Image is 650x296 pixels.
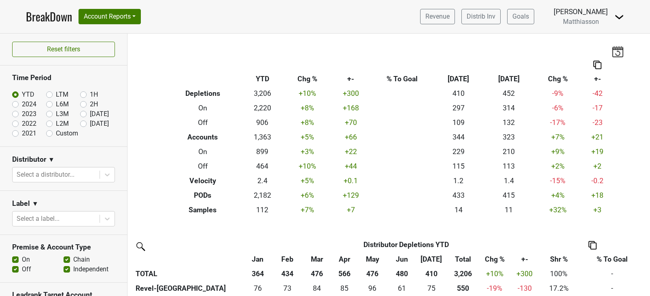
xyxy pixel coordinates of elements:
th: 410 [416,266,446,281]
div: 76 [245,283,270,294]
th: Chg % [284,72,331,87]
td: +3 % [284,145,331,159]
th: On [164,145,241,159]
label: YTD [22,90,34,99]
a: Revenue [420,9,455,24]
td: 112 [241,203,284,217]
td: 906 [241,116,284,130]
td: 229 [433,145,484,159]
td: 297 [433,101,484,116]
label: 2023 [22,109,36,119]
td: - [578,281,646,296]
td: +9 % [534,145,582,159]
th: 480 [387,266,416,281]
label: LTM [56,90,68,99]
td: 433 [433,188,484,203]
label: [DATE] [90,119,109,129]
th: 434 [272,266,302,281]
td: 415 [484,188,534,203]
th: Depletions [164,87,241,101]
th: [DATE] [433,72,484,87]
label: L6M [56,99,69,109]
td: +8 % [284,116,331,130]
td: +300 [331,87,371,101]
td: - [578,266,646,281]
td: 84.418 [302,281,331,296]
td: 210 [484,145,534,159]
td: -17 [582,101,614,116]
th: % To Goal: activate to sort column ascending [578,252,646,266]
th: Distributor Depletions YTD [272,237,539,252]
td: +19 [582,145,614,159]
th: 476 [302,266,331,281]
td: 452 [484,87,534,101]
img: last_updated_date [612,46,624,57]
th: Samples [164,203,241,217]
th: +- [582,72,614,87]
th: Shr %: activate to sort column ascending [540,252,579,266]
td: -15 % [534,173,582,188]
label: Custom [56,129,78,138]
label: 1H [90,90,98,99]
td: 100% [540,266,579,281]
td: +5 % [284,173,331,188]
td: +70 [331,116,371,130]
button: Reset filters [12,42,115,57]
td: 115 [433,159,484,173]
td: 464 [241,159,284,173]
td: -42 [582,87,614,101]
td: 85.167 [331,281,357,296]
a: Distrib Inv [461,9,501,24]
td: 96.167 [358,281,387,296]
span: Matthiasson [563,18,599,25]
th: 476 [358,266,387,281]
td: 74.75 [416,281,446,296]
td: 1.4 [484,173,534,188]
td: +44 [331,159,371,173]
a: Goals [507,9,534,24]
td: 1,363 [241,130,284,145]
label: Chain [73,255,90,264]
th: May: activate to sort column ascending [358,252,387,266]
th: +-: activate to sort column ascending [510,252,540,266]
h3: Distributor [12,155,46,164]
td: +7 % [534,130,582,145]
h3: Time Period [12,74,115,82]
td: +18 [582,188,614,203]
div: -130 [512,283,537,294]
th: On [164,101,241,116]
td: +4 % [534,188,582,203]
label: L3M [56,109,69,119]
th: +- [331,72,371,87]
td: +2 [582,159,614,173]
span: +300 [516,270,533,278]
th: 550.086 [446,281,480,296]
td: +10 % [284,87,331,101]
td: 410 [433,87,484,101]
td: +21 [582,130,614,145]
span: ▼ [48,155,55,165]
td: 132 [484,116,534,130]
div: 85 [333,283,356,294]
td: 314 [484,101,534,116]
td: +22 [331,145,371,159]
img: filter [134,239,147,252]
td: +10 % [284,159,331,173]
th: Chg % [534,72,582,87]
label: Independent [73,264,108,274]
th: Off [164,159,241,173]
td: 11 [484,203,534,217]
th: Revel-[GEOGRAPHIC_DATA] [134,281,243,296]
td: 3,206 [241,87,284,101]
label: 2021 [22,129,36,138]
td: 17.2% [540,281,579,296]
label: 2H [90,99,98,109]
th: 566 [331,266,357,281]
label: [DATE] [90,109,109,119]
th: Jan: activate to sort column ascending [243,252,273,266]
th: Accounts [164,130,241,145]
th: Feb: activate to sort column ascending [272,252,302,266]
td: 344 [433,130,484,145]
th: PODs [164,188,241,203]
span: +10% [486,270,503,278]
